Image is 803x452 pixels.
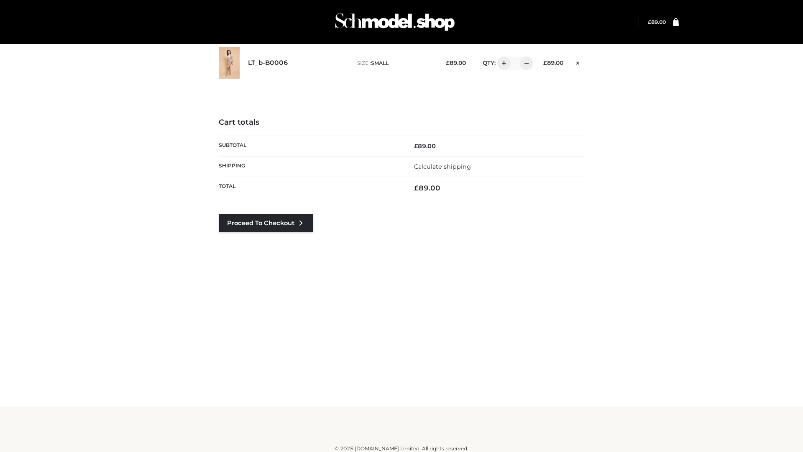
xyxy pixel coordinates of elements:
div: QTY: [474,56,530,70]
a: £89.00 [648,19,666,25]
span: £ [543,59,547,66]
img: Schmodel Admin 964 [332,5,458,39]
th: Shipping [219,156,401,177]
span: £ [414,184,419,192]
h4: Cart totals [219,118,584,127]
p: size : [357,59,433,67]
bdi: 89.00 [648,19,666,25]
bdi: 89.00 [446,59,466,66]
span: £ [446,59,450,66]
span: £ [648,19,651,25]
span: £ [414,142,418,150]
th: Total [219,177,401,199]
span: SMALL [371,60,389,66]
bdi: 89.00 [414,184,440,192]
a: Remove this item [572,56,584,67]
th: Subtotal [219,136,401,156]
a: Calculate shipping [414,163,471,170]
bdi: 89.00 [543,59,563,66]
a: LT_b-B0006 [248,59,288,67]
bdi: 89.00 [414,142,436,150]
a: Proceed to Checkout [219,214,313,232]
